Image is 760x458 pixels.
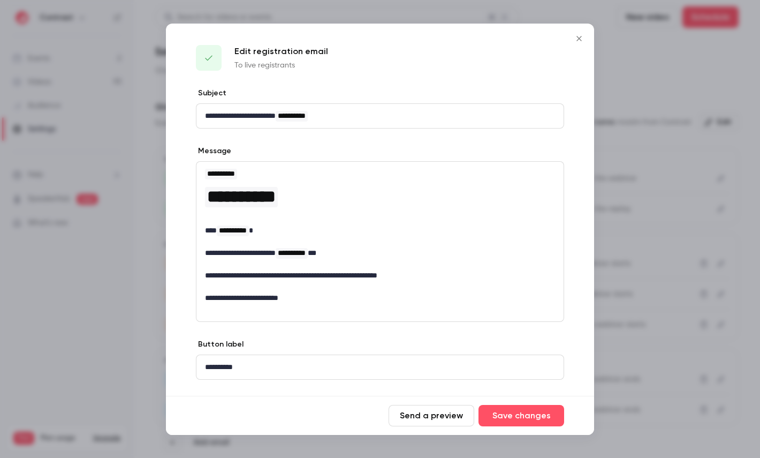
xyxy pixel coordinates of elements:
p: To live registrants [234,60,328,71]
code: { [512,88,525,101]
button: Close [568,28,590,49]
code: { [512,339,525,352]
p: Edit registration email [234,45,328,58]
label: Subject [196,88,226,99]
div: editor [196,104,564,128]
label: Message [196,146,231,156]
div: editor [196,355,564,379]
label: Button label [196,339,244,350]
button: Save changes [478,405,564,426]
div: editor [196,162,564,310]
button: Send a preview [389,405,474,426]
